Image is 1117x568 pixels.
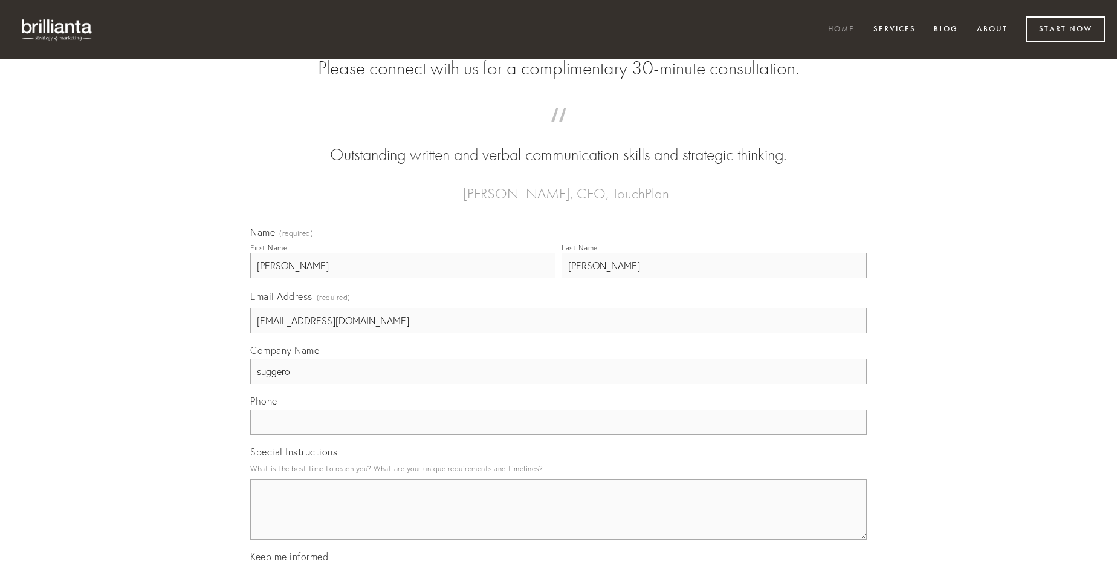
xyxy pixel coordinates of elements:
[1026,16,1105,42] a: Start Now
[250,460,867,477] p: What is the best time to reach you? What are your unique requirements and timelines?
[250,446,337,458] span: Special Instructions
[250,344,319,356] span: Company Name
[270,120,847,167] blockquote: Outstanding written and verbal communication skills and strategic thinking.
[250,290,312,302] span: Email Address
[279,230,313,237] span: (required)
[820,20,863,40] a: Home
[250,226,275,238] span: Name
[12,12,103,47] img: brillianta - research, strategy, marketing
[926,20,966,40] a: Blog
[969,20,1015,40] a: About
[562,243,598,252] div: Last Name
[250,395,277,407] span: Phone
[270,167,847,206] figcaption: — [PERSON_NAME], CEO, TouchPlan
[250,57,867,80] h2: Please connect with us for a complimentary 30-minute consultation.
[317,289,351,305] span: (required)
[250,243,287,252] div: First Name
[866,20,924,40] a: Services
[250,550,328,563] span: Keep me informed
[270,120,847,143] span: “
